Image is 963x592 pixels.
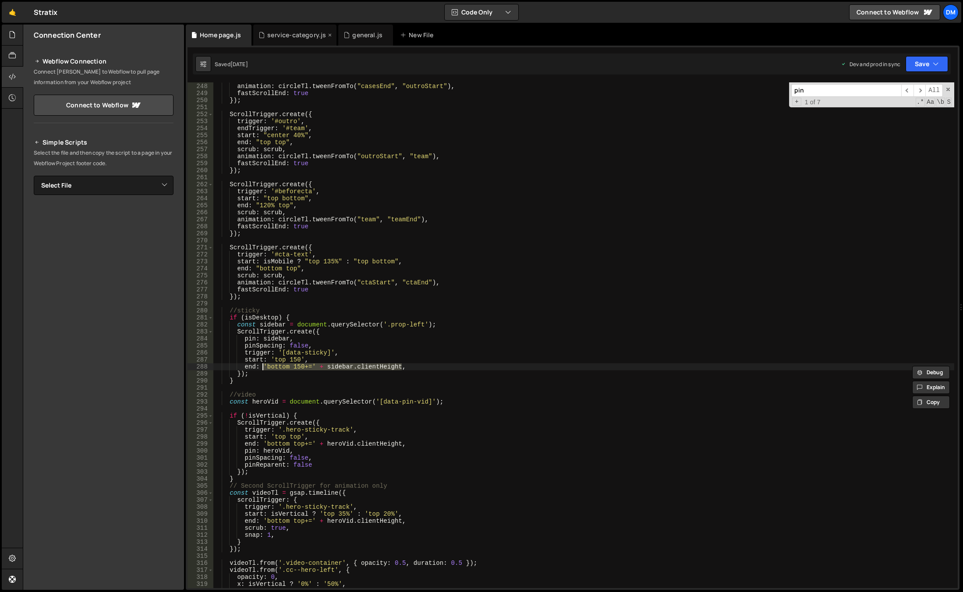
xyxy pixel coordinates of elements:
div: 256 [188,139,213,146]
div: 297 [188,426,213,433]
div: 266 [188,209,213,216]
div: 290 [188,377,213,384]
h2: Simple Scripts [34,137,173,148]
span: CaseSensitive Search [926,98,935,106]
span: Alt-Enter [925,84,943,97]
a: Connect to Webflow [34,95,173,116]
p: Select the file and then copy the script to a page in your Webflow Project footer code. [34,148,173,169]
div: general.js [352,31,382,39]
div: 277 [188,286,213,293]
a: Connect to Webflow [849,4,940,20]
div: 278 [188,293,213,300]
button: Copy [912,396,950,409]
div: Dev and prod in sync [841,60,900,68]
span: 1 of 7 [801,99,824,106]
div: 304 [188,475,213,482]
div: Saved [215,60,248,68]
div: 273 [188,258,213,265]
span: Whole Word Search [936,98,945,106]
div: 265 [188,202,213,209]
div: 313 [188,539,213,546]
a: Dm [943,4,959,20]
div: 274 [188,265,213,272]
div: 296 [188,419,213,426]
div: 260 [188,167,213,174]
div: 288 [188,363,213,370]
div: 310 [188,518,213,525]
h2: Connection Center [34,30,101,40]
div: 284 [188,335,213,342]
div: 311 [188,525,213,532]
div: 309 [188,510,213,518]
div: New File [400,31,437,39]
div: 289 [188,370,213,377]
span: Toggle Replace mode [792,98,801,106]
h2: Webflow Connection [34,56,173,67]
div: 263 [188,188,213,195]
div: 268 [188,223,213,230]
div: 319 [188,581,213,588]
div: 300 [188,447,213,454]
span: RegExp Search [916,98,925,106]
div: 272 [188,251,213,258]
div: 251 [188,104,213,111]
div: 259 [188,160,213,167]
span: ​ [901,84,913,97]
div: 299 [188,440,213,447]
div: 294 [188,405,213,412]
div: Home page.js [200,31,241,39]
button: Code Only [445,4,518,20]
div: 253 [188,118,213,125]
div: 248 [188,83,213,90]
div: 269 [188,230,213,237]
div: 308 [188,503,213,510]
div: 292 [188,391,213,398]
div: 279 [188,300,213,307]
div: Stratix [34,7,57,18]
div: 315 [188,553,213,560]
div: 271 [188,244,213,251]
div: [DATE] [230,60,248,68]
div: 264 [188,195,213,202]
div: 276 [188,279,213,286]
div: 250 [188,97,213,104]
div: 301 [188,454,213,461]
div: 302 [188,461,213,468]
div: 293 [188,398,213,405]
div: 257 [188,146,213,153]
div: 305 [188,482,213,489]
div: service-category.js [267,31,326,39]
button: Debug [912,366,950,379]
div: 255 [188,132,213,139]
div: 282 [188,321,213,328]
div: 287 [188,356,213,363]
div: 316 [188,560,213,567]
button: Explain [912,381,950,394]
div: 286 [188,349,213,356]
div: 280 [188,307,213,314]
div: 303 [188,468,213,475]
div: 261 [188,174,213,181]
div: 318 [188,574,213,581]
div: 252 [188,111,213,118]
div: 298 [188,433,213,440]
span: ​ [913,84,926,97]
div: 307 [188,496,213,503]
div: 295 [188,412,213,419]
div: 249 [188,90,213,97]
div: 254 [188,125,213,132]
div: 291 [188,384,213,391]
div: 258 [188,153,213,160]
input: Search for [791,84,901,97]
div: 283 [188,328,213,335]
div: 285 [188,342,213,349]
span: Search In Selection [946,98,952,106]
div: 267 [188,216,213,223]
div: 275 [188,272,213,279]
iframe: YouTube video player [34,209,174,288]
div: 306 [188,489,213,496]
div: 317 [188,567,213,574]
div: 314 [188,546,213,553]
div: 262 [188,181,213,188]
